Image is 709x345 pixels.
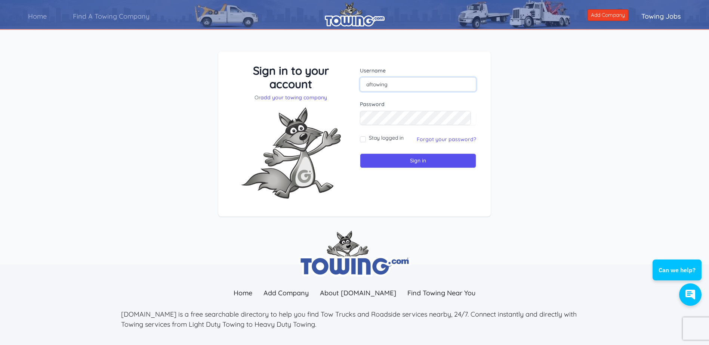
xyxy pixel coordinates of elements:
a: add your towing company [261,94,327,101]
iframe: Conversations [647,239,709,313]
a: Find A Towing Company [60,6,163,27]
label: Stay logged in [369,134,404,142]
img: Fox-Excited.png [235,101,347,205]
label: Username [360,67,476,74]
img: towing [299,231,411,277]
label: Password [360,100,476,108]
a: About [DOMAIN_NAME] [314,285,402,301]
input: Sign in [360,153,476,168]
a: Home [15,6,60,27]
a: Find Towing Near You [402,285,481,301]
h3: Sign in to your account [233,64,349,91]
p: Or [233,94,349,101]
a: Add Company [258,285,314,301]
img: logo.png [325,2,385,27]
p: [DOMAIN_NAME] is a free searchable directory to help you find Tow Trucks and Roadside services ne... [121,309,588,329]
a: Towing Jobs [628,6,694,27]
a: Forgot your password? [417,136,476,143]
a: Home [228,285,258,301]
a: Add Company [588,9,628,21]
